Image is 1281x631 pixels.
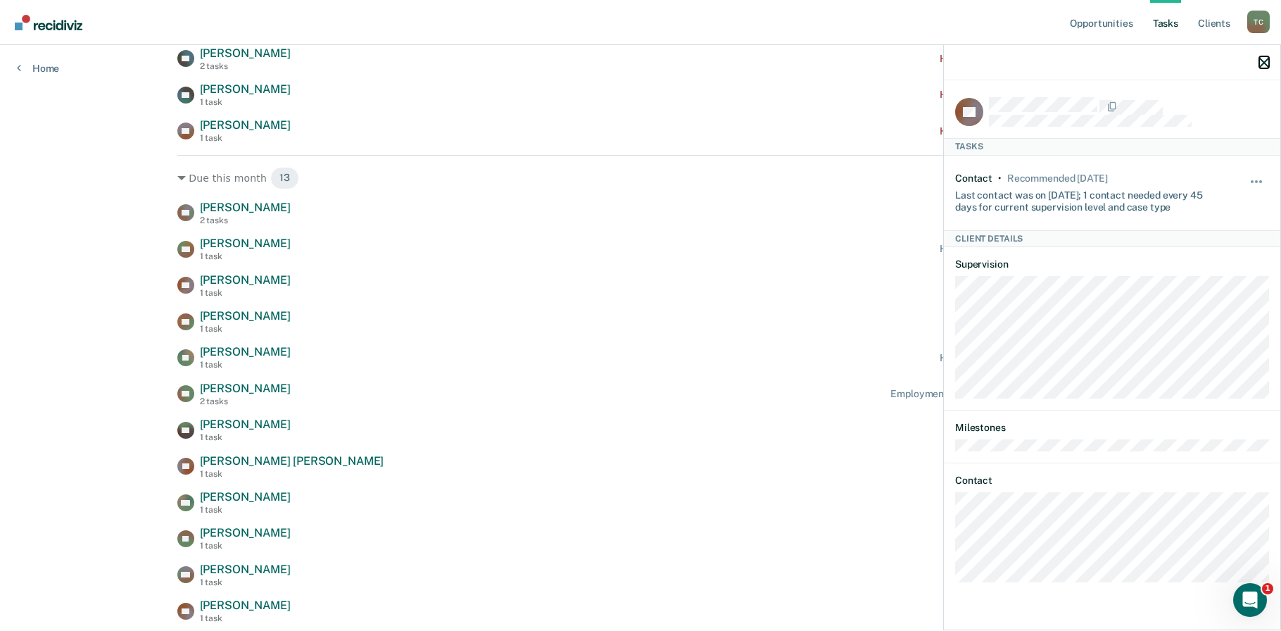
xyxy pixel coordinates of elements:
[200,505,291,515] div: 1 task
[200,61,291,71] div: 2 tasks
[940,125,1104,137] div: Home contact recommended [DATE]
[177,167,1104,189] div: Due this month
[940,53,1104,65] div: Home contact recommended [DATE]
[200,599,291,612] span: [PERSON_NAME]
[200,418,291,431] span: [PERSON_NAME]
[270,167,299,189] span: 13
[944,138,1280,155] div: Tasks
[955,184,1217,213] div: Last contact was on [DATE]; 1 contact needed every 45 days for current supervision level and case...
[200,432,291,442] div: 1 task
[200,133,291,143] div: 1 task
[200,396,291,406] div: 2 tasks
[955,422,1269,434] dt: Milestones
[200,273,291,287] span: [PERSON_NAME]
[940,89,1104,101] div: Home contact recommended [DATE]
[200,613,291,623] div: 1 task
[1233,583,1267,617] iframe: Intercom live chat
[1262,583,1273,594] span: 1
[200,201,291,214] span: [PERSON_NAME]
[955,173,992,185] div: Contact
[200,360,291,370] div: 1 task
[940,243,1104,255] div: Home contact recommended [DATE]
[1007,173,1107,185] div: Recommended in 3 days
[15,15,82,30] img: Recidiviz
[200,345,291,358] span: [PERSON_NAME]
[944,230,1280,247] div: Client Details
[890,388,1104,400] div: Employment Verification recommended [DATE]
[200,97,291,107] div: 1 task
[17,62,59,75] a: Home
[200,541,291,551] div: 1 task
[200,82,291,96] span: [PERSON_NAME]
[200,526,291,539] span: [PERSON_NAME]
[200,215,291,225] div: 2 tasks
[200,288,291,298] div: 1 task
[200,454,384,468] span: [PERSON_NAME] [PERSON_NAME]
[200,46,291,60] span: [PERSON_NAME]
[955,475,1269,487] dt: Contact
[200,118,291,132] span: [PERSON_NAME]
[940,352,1104,364] div: Home contact recommended [DATE]
[200,490,291,504] span: [PERSON_NAME]
[1247,11,1270,33] div: T C
[955,258,1269,270] dt: Supervision
[200,251,291,261] div: 1 task
[200,382,291,395] span: [PERSON_NAME]
[998,173,1002,185] div: •
[200,309,291,323] span: [PERSON_NAME]
[200,577,291,587] div: 1 task
[200,324,291,334] div: 1 task
[200,469,384,479] div: 1 task
[200,563,291,576] span: [PERSON_NAME]
[1247,11,1270,33] button: Profile dropdown button
[200,237,291,250] span: [PERSON_NAME]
